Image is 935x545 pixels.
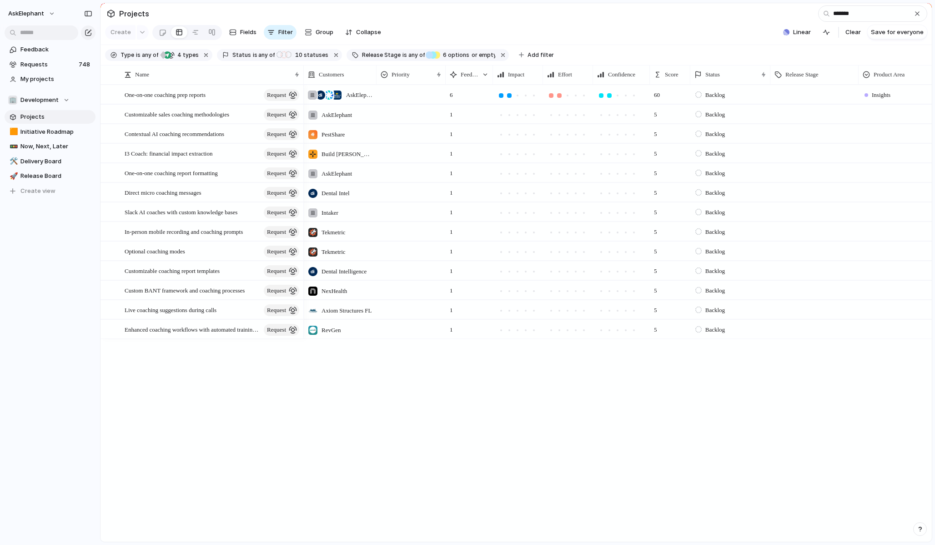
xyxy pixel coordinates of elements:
button: Group [300,25,338,40]
span: Requests [20,60,76,69]
span: Name [135,70,149,79]
span: request [267,89,286,101]
a: My projects [5,72,96,86]
span: 6 [446,86,457,100]
button: request [264,148,299,160]
span: Backlog [705,149,725,158]
span: Effort [558,70,572,79]
span: 1 [446,183,457,197]
span: Contextual AI coaching recommendations [125,128,224,139]
span: Backlog [705,306,725,315]
button: Linear [779,25,814,39]
button: Save for everyone [867,25,927,40]
span: Score [665,70,679,79]
span: Insights [872,91,890,100]
span: Development [20,96,59,105]
span: 748 [79,60,92,69]
span: Create view [20,187,55,196]
span: Group [316,28,333,37]
span: 5 [650,203,661,217]
span: AskElephant [322,111,352,120]
span: Backlog [705,169,725,178]
span: any of [141,51,158,59]
button: request [264,187,299,199]
button: request [264,128,299,140]
span: I3 Coach: financial impact extraction [125,148,212,158]
a: Feedback [5,43,96,56]
span: Collapse [356,28,381,37]
span: Backlog [705,227,725,237]
span: 1 [446,242,457,256]
span: Backlog [705,286,725,295]
span: Customizable coaching report templates [125,265,220,276]
div: 🚥Now, Next, Later [5,140,96,153]
button: 6 optionsor empty [426,50,498,60]
a: Requests748 [5,58,96,71]
button: request [264,304,299,316]
span: 1 [446,281,457,295]
span: Direct micro coaching messages [125,187,201,197]
div: 🏢 [8,96,17,105]
span: types [175,51,199,59]
span: 1 [446,320,457,334]
span: Priority [392,70,410,79]
span: request [267,147,286,160]
span: 5 [650,125,661,139]
span: Feedback [20,45,92,54]
div: 🛠️Delivery Board [5,155,96,168]
span: request [267,108,286,121]
span: Feedback [461,70,478,79]
span: Enhanced coaching workflows with automated training insights [125,324,261,334]
span: request [267,226,286,238]
span: request [267,284,286,297]
button: request [264,167,299,179]
span: My projects [20,75,92,84]
span: 5 [650,105,661,119]
span: Delivery Board [20,157,92,166]
span: AskElephant , Dental Intel , Clozd , Finally [346,91,372,100]
span: Backlog [705,247,725,256]
span: 1 [446,203,457,217]
div: 🚀 [10,171,16,182]
div: 🟧 [10,126,16,137]
button: Fields [226,25,260,40]
span: Custom BANT framework and coaching processes [125,285,245,295]
span: Optional coaching modes [125,246,185,256]
span: 10 [292,51,304,58]
span: Build [PERSON_NAME] [322,150,372,159]
span: 5 [650,281,661,295]
span: Clear [845,28,861,37]
span: Filter [278,28,293,37]
button: isany of [134,50,160,60]
span: Status [232,51,251,59]
span: Status [705,70,720,79]
button: isany of [251,50,277,60]
a: 🚀Release Board [5,169,96,183]
span: Type [121,51,134,59]
span: Intaker [322,208,338,217]
span: RevGen [322,326,341,335]
span: 60 [650,86,664,100]
a: Projects [5,110,96,124]
span: 1 [446,164,457,178]
span: Backlog [705,110,725,119]
span: Add filter [528,51,554,59]
span: Backlog [705,325,725,334]
span: is [136,51,141,59]
button: Add filter [513,49,559,61]
span: any of [407,51,425,59]
span: 1 [446,222,457,237]
button: 10 statuses [276,50,330,60]
div: 🟧Initiative Roadmap [5,125,96,139]
span: Live coaching suggestions during calls [125,304,216,315]
button: AskElephant [4,6,60,21]
span: Backlog [705,130,725,139]
span: 6 [440,51,448,58]
button: request [264,285,299,297]
span: Dental Intelligence [322,267,367,276]
span: Now, Next, Later [20,142,92,151]
span: AskElephant [8,9,44,18]
span: 5 [650,301,661,315]
span: Backlog [705,91,725,100]
span: Tekmetric [322,247,346,257]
